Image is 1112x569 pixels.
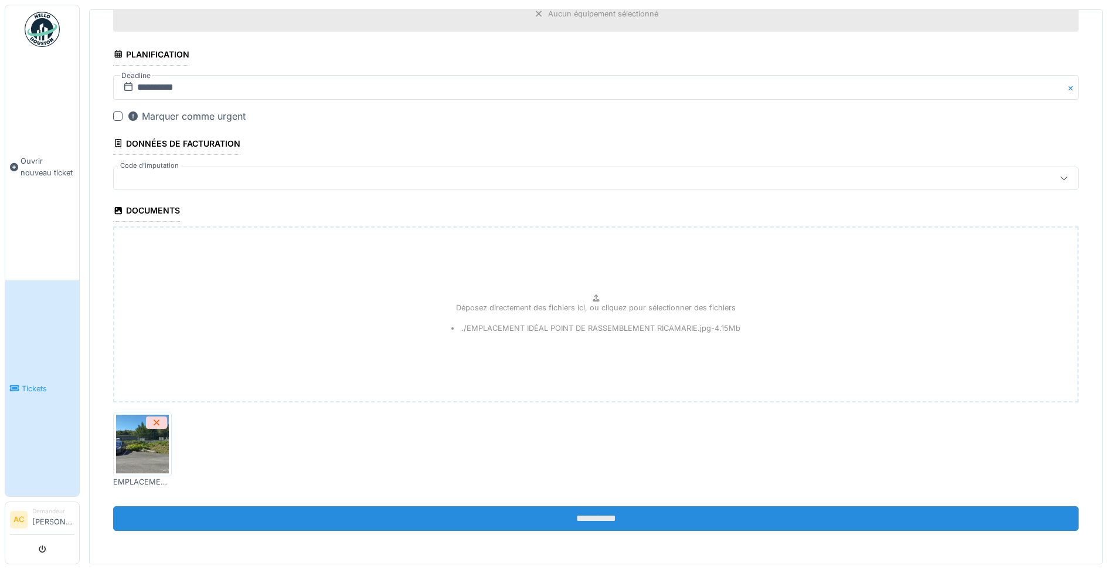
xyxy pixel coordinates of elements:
label: Deadline [120,69,152,82]
label: Code d'imputation [118,161,181,171]
div: Données de facturation [113,135,240,155]
a: Tickets [5,280,79,496]
div: Marquer comme urgent [127,109,246,123]
div: EMPLACEMENT IDÉAL POINT DE RASSEMBLEMENT RICAMARIE.jpg [113,476,172,487]
a: AC Demandeur[PERSON_NAME] [10,507,74,535]
span: Ouvrir nouveau ticket [21,155,74,178]
span: Tickets [22,383,74,394]
div: Documents [113,202,180,222]
div: Demandeur [32,507,74,516]
button: Close [1066,75,1079,100]
img: Badge_color-CXgf-gQk.svg [25,12,60,47]
a: Ouvrir nouveau ticket [5,53,79,280]
li: ./EMPLACEMENT IDÉAL POINT DE RASSEMBLEMENT RICAMARIE.jpg - 4.15 Mb [451,323,741,334]
li: AC [10,511,28,529]
li: [PERSON_NAME] [32,507,74,532]
div: Aucun équipement sélectionné [548,8,658,19]
p: Déposez directement des fichiers ici, ou cliquez pour sélectionner des fichiers [456,302,736,313]
div: Planification [113,46,189,66]
img: m8snh3mxchxx5o9owjx6vmar779x [116,415,169,473]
